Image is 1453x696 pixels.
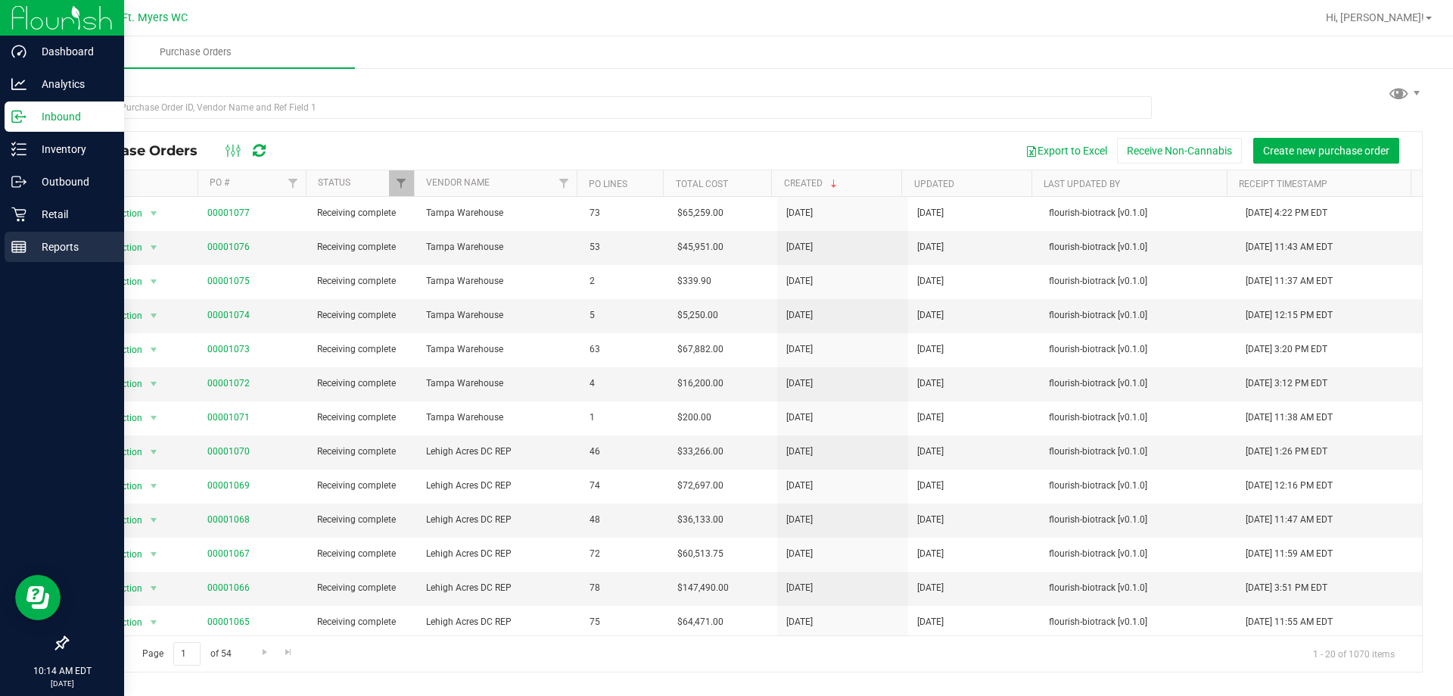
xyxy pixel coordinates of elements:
span: Receiving complete [317,342,408,357]
span: $45,951.00 [677,240,723,254]
span: flourish-biotrack [v0.1.0] [1049,274,1227,289]
span: flourish-biotrack [v0.1.0] [1049,581,1227,595]
span: [DATE] [786,445,813,459]
span: [DATE] [917,547,944,561]
span: select [144,612,163,633]
span: $64,471.00 [677,615,723,629]
span: [DATE] [786,376,813,391]
span: 5 [590,308,658,323]
span: Purchase Orders [79,142,213,159]
span: [DATE] [917,410,944,425]
span: Receiving complete [317,376,408,391]
span: Lehigh Acres DC REP [426,479,572,493]
div: Actions [79,179,191,189]
a: 00001067 [207,548,250,559]
span: 74 [590,479,658,493]
span: Lehigh Acres DC REP [426,615,572,629]
span: [DATE] [917,479,944,493]
p: Dashboard [26,42,117,61]
span: [DATE] 11:47 AM EDT [1246,513,1333,527]
inline-svg: Analytics [11,76,26,92]
span: Ft. Myers WC [122,11,188,24]
p: 10:14 AM EDT [7,664,117,678]
span: Receiving complete [317,513,408,527]
button: Create new purchase order [1253,138,1399,164]
a: Updated [914,179,954,189]
inline-svg: Inbound [11,109,26,124]
p: Outbound [26,173,117,191]
span: 78 [590,581,658,595]
a: Last Updated By [1044,179,1120,189]
a: Filter [281,170,306,196]
span: 72 [590,547,658,561]
span: $65,259.00 [677,206,723,220]
span: $5,250.00 [677,308,718,323]
span: [DATE] [917,206,944,220]
span: Tampa Warehouse [426,240,572,254]
iframe: Resource center [15,575,61,620]
a: Go to the next page [254,642,275,663]
span: Receiving complete [317,479,408,493]
a: Go to the last page [278,642,300,663]
p: Reports [26,238,117,256]
span: [DATE] 4:22 PM EDT [1246,206,1327,220]
span: select [144,271,163,292]
span: [DATE] [786,479,813,493]
span: Create new purchase order [1263,145,1389,157]
span: flourish-biotrack [v0.1.0] [1049,479,1227,493]
a: Total Cost [676,179,728,189]
span: $33,266.00 [677,445,723,459]
span: 63 [590,342,658,357]
span: Hi, [PERSON_NAME]! [1326,11,1424,23]
span: [DATE] 11:37 AM EDT [1246,274,1333,289]
span: Receiving complete [317,445,408,459]
span: Tampa Warehouse [426,206,572,220]
span: [DATE] 1:26 PM EDT [1246,445,1327,459]
a: Created [784,178,840,189]
p: [DATE] [7,678,117,689]
a: 00001070 [207,446,250,457]
span: [DATE] 11:38 AM EDT [1246,410,1333,425]
button: Receive Non-Cannabis [1117,138,1242,164]
span: 1 [590,410,658,425]
inline-svg: Inventory [11,142,26,157]
a: PO # [210,177,229,188]
span: 73 [590,206,658,220]
inline-svg: Retail [11,207,26,222]
span: [DATE] [786,240,813,254]
span: [DATE] 12:15 PM EDT [1246,308,1333,323]
span: flourish-biotrack [v0.1.0] [1049,615,1227,629]
span: $339.90 [677,274,711,289]
span: $72,697.00 [677,479,723,493]
span: flourish-biotrack [v0.1.0] [1049,376,1227,391]
span: flourish-biotrack [v0.1.0] [1049,342,1227,357]
span: select [144,578,163,599]
span: 75 [590,615,658,629]
span: [DATE] [917,240,944,254]
span: [DATE] [786,410,813,425]
span: select [144,407,163,429]
span: 46 [590,445,658,459]
button: Export to Excel [1016,138,1117,164]
span: Receiving complete [317,274,408,289]
span: [DATE] 11:59 AM EDT [1246,547,1333,561]
span: [DATE] [786,513,813,527]
p: Inbound [26,108,117,126]
span: [DATE] 12:16 PM EDT [1246,479,1333,493]
a: 00001071 [207,412,250,423]
span: Lehigh Acres DC REP [426,547,572,561]
span: $60,513.75 [677,547,723,561]
span: Tampa Warehouse [426,274,572,289]
a: PO Lines [589,179,627,189]
a: Filter [389,170,414,196]
inline-svg: Dashboard [11,44,26,59]
span: 2 [590,274,658,289]
span: select [144,442,163,463]
span: [DATE] [786,206,813,220]
input: 1 [173,642,201,666]
span: select [144,373,163,395]
a: 00001069 [207,480,250,491]
span: select [144,510,163,531]
a: 00001077 [207,208,250,218]
span: [DATE] [786,274,813,289]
